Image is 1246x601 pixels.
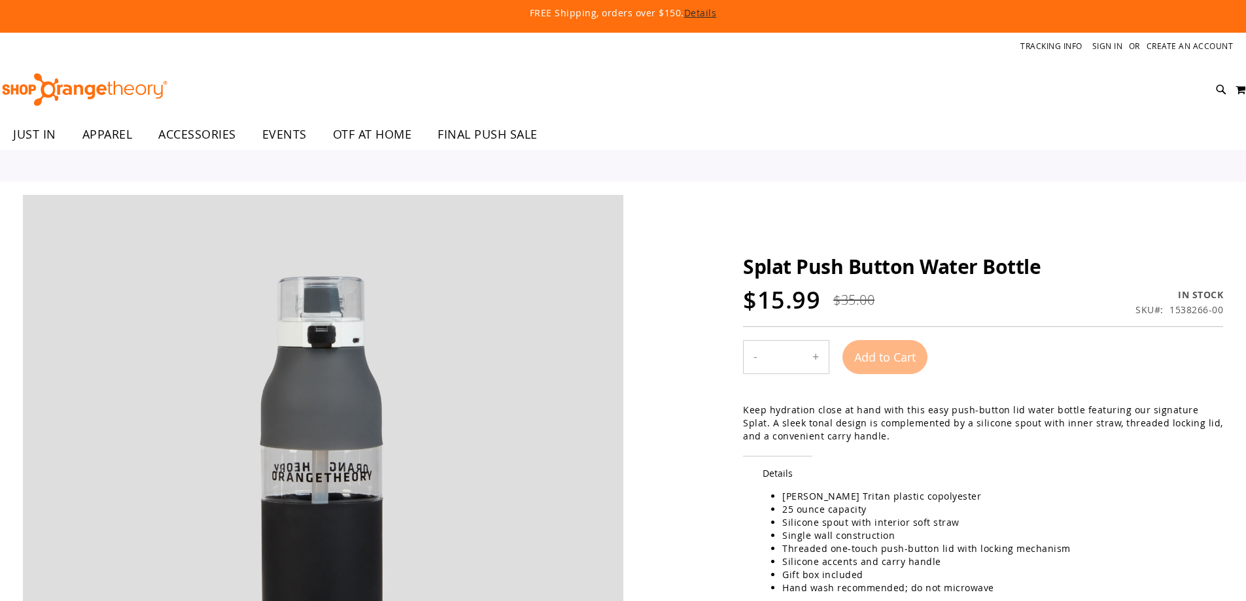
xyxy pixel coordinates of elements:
div: 1538266-00 [1169,303,1223,317]
a: ACCESSORIES [145,120,249,149]
span: Details [743,456,812,490]
li: Threaded one-touch push-button lid with locking mechanism [782,542,1210,555]
li: 25 ounce capacity [782,503,1210,516]
span: JUST IN [13,120,56,149]
span: $15.99 [743,284,820,316]
span: ACCESSORIES [158,120,236,149]
p: FREE Shipping, orders over $150. [231,7,1016,20]
a: FINAL PUSH SALE [424,120,551,150]
span: FINAL PUSH SALE [438,120,538,149]
li: Gift box included [782,568,1210,581]
span: In stock [1178,288,1223,301]
a: APPAREL [69,120,146,150]
strong: SKU [1135,303,1164,316]
li: Silicone accents and carry handle [782,555,1210,568]
button: Decrease product quantity [744,341,767,373]
div: Keep hydration close at hand with this easy push-button lid water bottle featuring our signature ... [743,404,1223,443]
a: Details [684,7,717,19]
li: Single wall construction [782,529,1210,542]
span: EVENTS [262,120,307,149]
a: Sign In [1092,41,1123,52]
a: Tracking Info [1020,41,1082,52]
button: Increase product quantity [803,341,829,373]
a: EVENTS [249,120,320,150]
input: Product quantity [767,341,803,373]
span: $35.00 [833,291,874,309]
a: OTF AT HOME [320,120,425,150]
span: Splat Push Button Water Bottle [743,253,1041,280]
span: APPAREL [82,120,133,149]
div: Availability [1135,288,1223,301]
li: [PERSON_NAME] Tritan plastic copolyester [782,490,1210,503]
a: Create an Account [1147,41,1234,52]
li: Hand wash recommended; do not microwave [782,581,1210,594]
span: OTF AT HOME [333,120,412,149]
li: Silicone spout with interior soft straw [782,516,1210,529]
